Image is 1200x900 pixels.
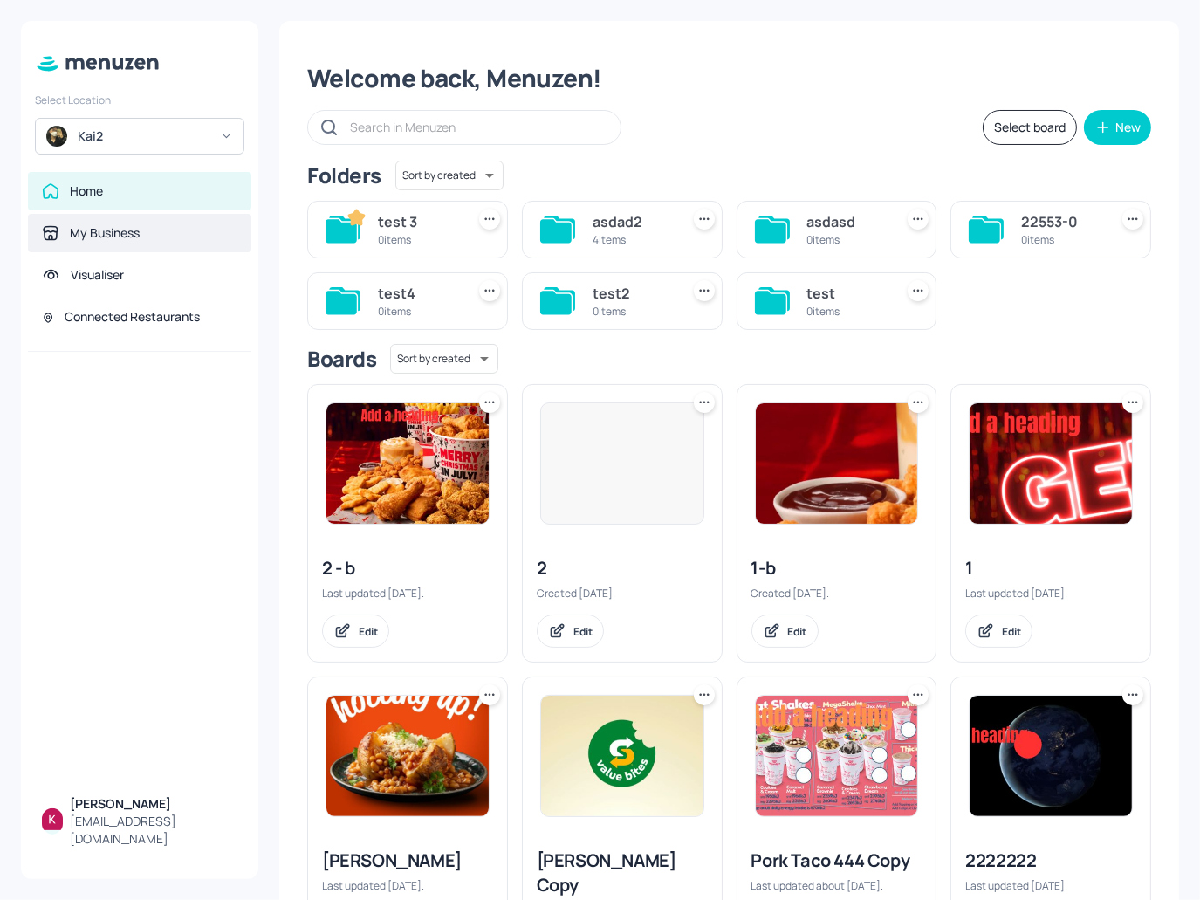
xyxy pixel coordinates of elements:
div: Sort by created [395,158,504,193]
div: Last updated about [DATE]. [751,878,922,893]
div: Boards [307,345,376,373]
img: 2025-08-04-1754305479136vc23vm0j9vr.jpeg [756,403,918,524]
div: 1-b [751,556,922,581]
div: 4 items [593,232,673,247]
div: test4 [378,283,458,304]
div: Kai2 [78,127,209,145]
div: 22553-0 [1021,211,1101,232]
img: 2025-08-04-1754333393155vhvmy2hpzrc.jpeg [326,403,489,524]
div: asdad2 [593,211,673,232]
input: Search in Menuzen [350,114,603,140]
div: Last updated [DATE]. [965,878,1136,893]
div: 0 items [593,304,673,319]
div: Last updated [DATE]. [965,586,1136,601]
div: Edit [359,624,378,639]
div: Connected Restaurants [65,308,200,326]
div: Welcome back, Menuzen! [307,63,1151,94]
div: 1 [965,556,1136,581]
img: avatar [46,126,67,147]
div: Edit [1002,624,1021,639]
div: [PERSON_NAME] [70,795,237,813]
div: Last updated [DATE]. [322,586,493,601]
div: Pork Taco 444 Copy [751,848,922,873]
div: Edit [573,624,593,639]
img: 2025-08-09-1754765089600xzyclyutpsk.jpeg [756,696,918,816]
div: test 3 [378,211,458,232]
div: test2 [593,283,673,304]
div: Visualiser [71,266,124,284]
img: 2025-08-04-17542828874751hy7ke745zt.jpeg [326,696,489,816]
button: Select board [983,110,1077,145]
div: Last updated [DATE]. [322,878,493,893]
div: Created [DATE]. [751,586,922,601]
div: 0 items [378,304,458,319]
div: Select Location [35,93,244,107]
button: New [1084,110,1151,145]
div: 0 items [807,232,888,247]
div: Sort by created [390,341,498,376]
div: 2222222 [965,848,1136,873]
div: New [1115,121,1141,134]
div: Folders [307,161,381,189]
div: 0 items [807,304,888,319]
div: 0 items [1021,232,1101,247]
img: 2025-07-31-1753949858356ya9dtfnusbi.jpeg [970,696,1132,816]
img: 2025-08-04-1754305660757xv9gr5oquga.jpeg [970,403,1132,524]
div: [PERSON_NAME] [322,848,493,873]
div: test [807,283,888,304]
div: 2 - b [322,556,493,581]
div: 0 items [378,232,458,247]
div: asdasd [807,211,888,232]
img: ALm5wu0uMJs5_eqw6oihenv1OotFdBXgP3vgpp2z_jxl=s96-c [42,808,63,829]
div: [EMAIL_ADDRESS][DOMAIN_NAME] [70,813,237,848]
div: 2 [537,556,708,581]
div: My Business [70,224,140,242]
div: Edit [788,624,807,639]
img: 2025-09-18-1758214637991pr5s0nzly5.jpeg [541,696,703,816]
div: Home [70,182,103,200]
div: Created [DATE]. [537,586,708,601]
div: [PERSON_NAME] Copy [537,848,708,897]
